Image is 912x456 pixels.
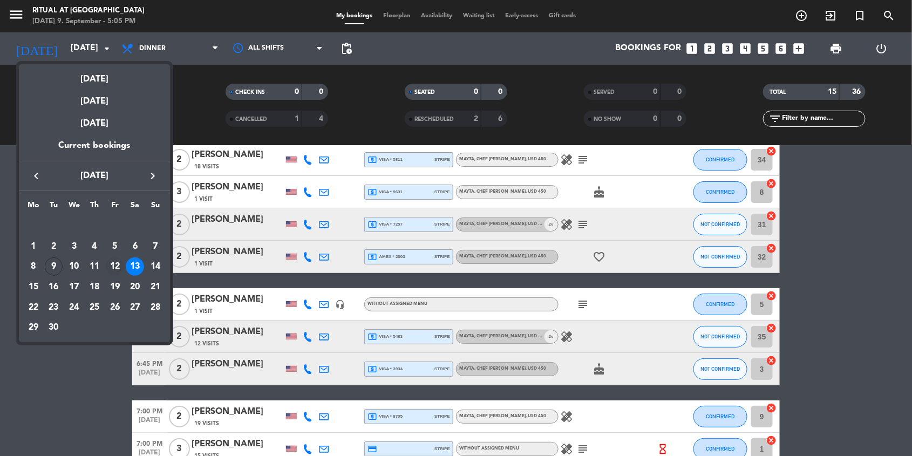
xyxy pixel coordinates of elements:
td: September 1, 2025 [23,236,44,257]
div: 24 [65,298,83,317]
td: September 20, 2025 [125,277,146,297]
div: 23 [45,298,63,317]
th: Wednesday [64,199,84,216]
td: September 15, 2025 [23,277,44,297]
div: 21 [146,278,165,296]
td: September 25, 2025 [84,297,105,318]
td: September 8, 2025 [23,257,44,277]
div: 8 [24,257,43,276]
div: 17 [65,278,83,296]
span: [DATE] [46,169,143,183]
div: 25 [85,298,104,317]
div: 1 [24,237,43,256]
td: September 6, 2025 [125,236,146,257]
td: September 29, 2025 [23,318,44,338]
div: 28 [146,298,165,317]
div: [DATE] [19,64,170,86]
td: September 4, 2025 [84,236,105,257]
div: 7 [146,237,165,256]
button: keyboard_arrow_left [26,169,46,183]
th: Monday [23,199,44,216]
td: September 7, 2025 [145,236,166,257]
td: September 22, 2025 [23,297,44,318]
i: keyboard_arrow_right [146,169,159,182]
td: September 19, 2025 [105,277,125,297]
i: keyboard_arrow_left [30,169,43,182]
td: September 9, 2025 [44,257,64,277]
td: September 12, 2025 [105,257,125,277]
div: 3 [65,237,83,256]
td: September 13, 2025 [125,257,146,277]
button: keyboard_arrow_right [143,169,162,183]
td: September 14, 2025 [145,257,166,277]
div: 16 [45,278,63,296]
div: 4 [85,237,104,256]
th: Sunday [145,199,166,216]
div: 10 [65,257,83,276]
td: September 17, 2025 [64,277,84,297]
th: Thursday [84,199,105,216]
td: September 16, 2025 [44,277,64,297]
th: Tuesday [44,199,64,216]
div: 9 [45,257,63,276]
th: Friday [105,199,125,216]
div: Current bookings [19,139,170,161]
td: SEP [23,216,166,236]
td: September 30, 2025 [44,318,64,338]
div: 26 [106,298,124,317]
td: September 5, 2025 [105,236,125,257]
div: 19 [106,278,124,296]
td: September 26, 2025 [105,297,125,318]
td: September 11, 2025 [84,257,105,277]
div: 20 [126,278,144,296]
div: 11 [85,257,104,276]
div: 29 [24,319,43,337]
td: September 27, 2025 [125,297,146,318]
div: 27 [126,298,144,317]
th: Saturday [125,199,146,216]
div: 6 [126,237,144,256]
div: 5 [106,237,124,256]
div: 13 [126,257,144,276]
div: 2 [45,237,63,256]
td: September 2, 2025 [44,236,64,257]
td: September 23, 2025 [44,297,64,318]
div: 30 [45,319,63,337]
div: 22 [24,298,43,317]
div: [DATE] [19,86,170,108]
div: 12 [106,257,124,276]
div: [DATE] [19,108,170,139]
td: September 10, 2025 [64,257,84,277]
td: September 21, 2025 [145,277,166,297]
div: 18 [85,278,104,296]
td: September 28, 2025 [145,297,166,318]
td: September 3, 2025 [64,236,84,257]
td: September 24, 2025 [64,297,84,318]
div: 15 [24,278,43,296]
td: September 18, 2025 [84,277,105,297]
div: 14 [146,257,165,276]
